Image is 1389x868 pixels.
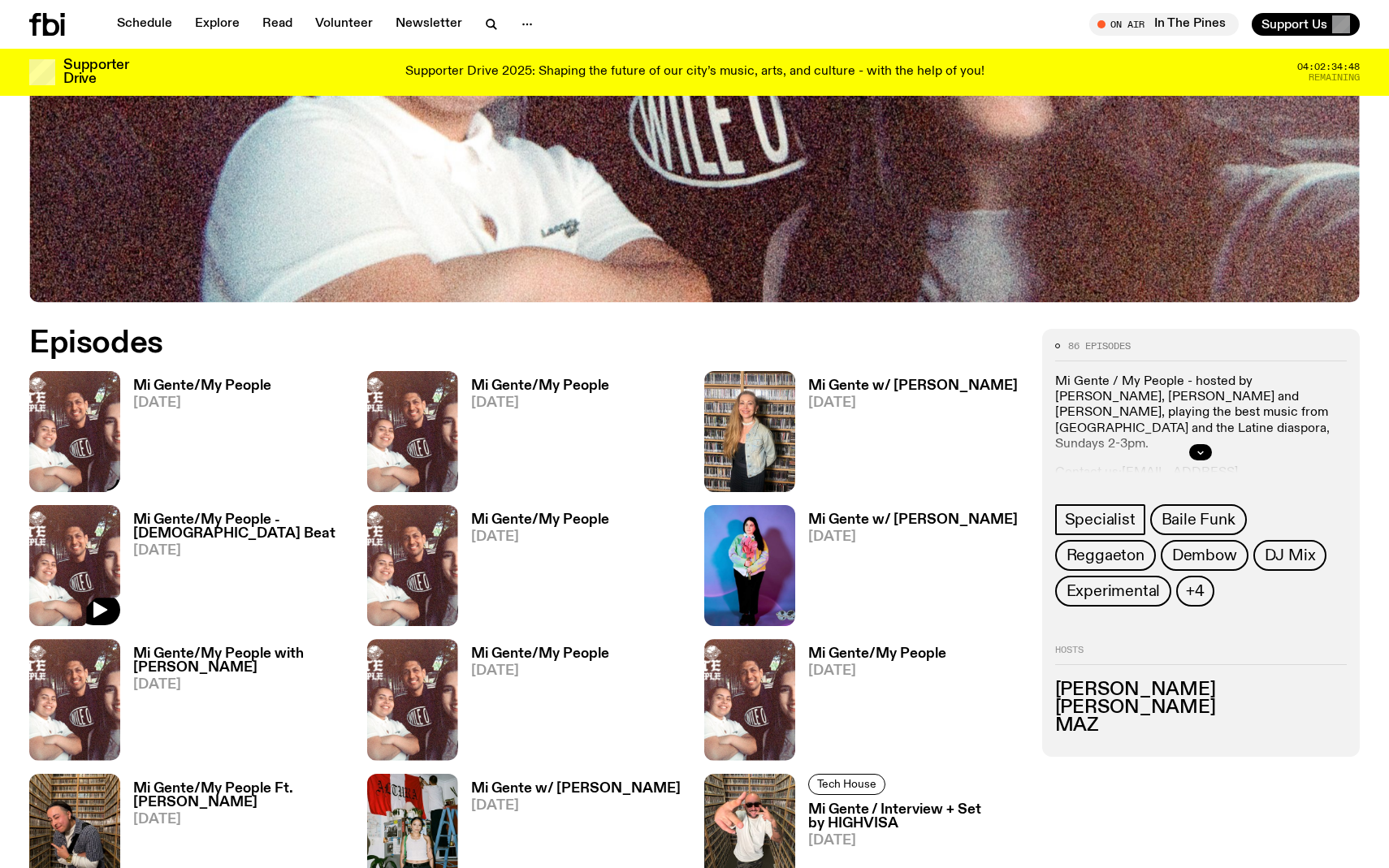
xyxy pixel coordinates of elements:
[1055,646,1348,665] h2: Hosts
[1297,63,1360,71] span: 04:02:34:48
[458,513,609,626] a: Mi Gente/My People[DATE]
[1252,13,1360,36] button: Support Us
[1261,17,1327,32] span: Support Us
[120,379,271,492] a: Mi Gente/My People[DATE]
[133,513,348,541] h3: Mi Gente/My People - [DEMOGRAPHIC_DATA] Beat
[471,664,609,678] span: [DATE]
[1265,546,1316,564] span: DJ Mix
[808,774,885,795] a: Tech House
[1162,511,1235,529] span: Baile Funk
[1067,546,1145,564] span: Reggaeton
[1067,582,1161,600] span: Experimental
[63,58,128,86] h3: Supporter Drive
[120,513,348,626] a: Mi Gente/My People - [DEMOGRAPHIC_DATA] Beat[DATE]
[1055,681,1348,699] h3: [PERSON_NAME]
[471,799,681,813] span: [DATE]
[1055,540,1156,571] a: Reggaeton
[133,678,348,692] span: [DATE]
[133,379,271,393] h3: Mi Gente/My People
[133,396,271,410] span: [DATE]
[1253,540,1327,571] a: DJ Mix
[1161,540,1248,571] a: Dembow
[471,782,681,796] h3: Mi Gente w/ [PERSON_NAME]
[1055,717,1348,735] h3: MAZ
[1055,374,1348,452] p: Mi Gente / My People - hosted by [PERSON_NAME], [PERSON_NAME] and [PERSON_NAME], playing the best...
[458,379,609,492] a: Mi Gente/My People[DATE]
[471,396,609,410] span: [DATE]
[808,513,1018,527] h3: Mi Gente w/ [PERSON_NAME]
[808,396,1018,410] span: [DATE]
[817,778,876,790] span: Tech House
[471,530,609,544] span: [DATE]
[1309,73,1360,82] span: Remaining
[1068,342,1131,351] span: 86 episodes
[795,513,1018,626] a: Mi Gente w/ [PERSON_NAME][DATE]
[808,530,1018,544] span: [DATE]
[1065,511,1136,529] span: Specialist
[471,379,609,393] h3: Mi Gente/My People
[386,13,472,36] a: Newsletter
[808,834,1023,848] span: [DATE]
[1089,13,1239,36] button: On AirIn The Pines
[1055,576,1172,607] a: Experimental
[471,513,609,527] h3: Mi Gente/My People
[795,647,946,760] a: Mi Gente/My People[DATE]
[458,647,609,760] a: Mi Gente/My People[DATE]
[1176,576,1214,607] button: +4
[808,664,946,678] span: [DATE]
[1172,546,1237,564] span: Dembow
[1186,582,1205,600] span: +4
[808,647,946,661] h3: Mi Gente/My People
[305,13,383,36] a: Volunteer
[1055,699,1348,717] h3: [PERSON_NAME]
[808,803,1023,831] h3: Mi Gente / Interview + Set by HIGHVISA
[405,65,984,80] p: Supporter Drive 2025: Shaping the future of our city’s music, arts, and culture - with the help o...
[133,544,348,558] span: [DATE]
[808,379,1018,393] h3: Mi Gente w/ [PERSON_NAME]
[133,813,348,827] span: [DATE]
[253,13,302,36] a: Read
[471,647,609,661] h3: Mi Gente/My People
[107,13,182,36] a: Schedule
[185,13,249,36] a: Explore
[1150,504,1247,535] a: Baile Funk
[133,647,348,675] h3: Mi Gente/My People with [PERSON_NAME]
[29,329,910,358] h2: Episodes
[1055,504,1145,535] a: Specialist
[795,379,1018,492] a: Mi Gente w/ [PERSON_NAME][DATE]
[133,782,348,810] h3: Mi Gente/My People Ft. [PERSON_NAME]
[120,647,348,760] a: Mi Gente/My People with [PERSON_NAME][DATE]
